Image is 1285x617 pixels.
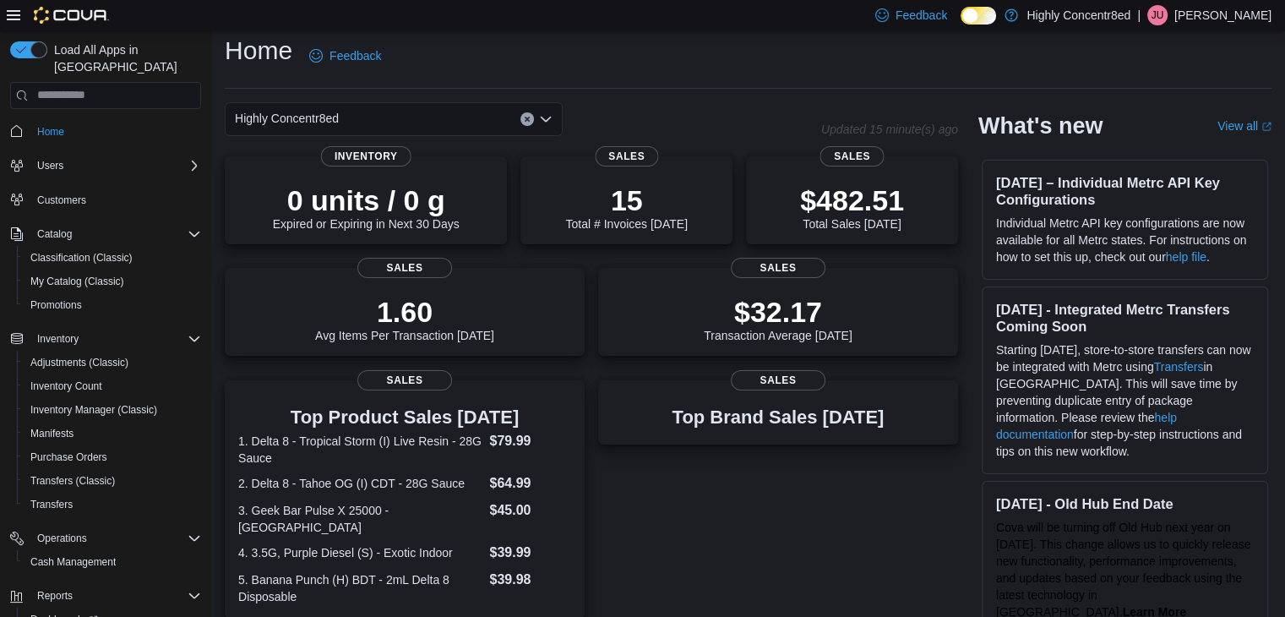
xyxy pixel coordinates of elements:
[565,183,687,231] div: Total # Invoices [DATE]
[821,123,958,136] p: Updated 15 minute(s) ago
[17,493,208,516] button: Transfers
[17,398,208,422] button: Inventory Manager (Classic)
[17,270,208,293] button: My Catalog (Classic)
[30,450,107,464] span: Purchase Orders
[17,246,208,270] button: Classification (Classic)
[30,528,94,549] button: Operations
[24,447,114,467] a: Purchase Orders
[238,571,482,605] dt: 5. Banana Punch (H) BDT - 2mL Delta 8 Disposable
[37,125,64,139] span: Home
[37,159,63,172] span: Users
[302,39,388,73] a: Feedback
[3,188,208,212] button: Customers
[3,154,208,177] button: Users
[24,295,89,315] a: Promotions
[235,108,339,128] span: Highly Concentr8ed
[565,183,687,217] p: 15
[30,329,201,349] span: Inventory
[30,555,116,569] span: Cash Management
[896,7,947,24] span: Feedback
[996,411,1177,441] a: help documentation
[24,376,201,396] span: Inventory Count
[1137,5,1141,25] p: |
[30,298,82,312] span: Promotions
[17,351,208,374] button: Adjustments (Classic)
[1217,119,1271,133] a: View allExternal link
[238,475,482,492] dt: 2. Delta 8 - Tahoe OG (I) CDT - 28G Sauce
[672,407,885,428] h3: Top Brand Sales [DATE]
[24,248,139,268] a: Classification (Classic)
[704,295,852,342] div: Transaction Average [DATE]
[30,275,124,288] span: My Catalog (Classic)
[800,183,904,231] div: Total Sales [DATE]
[357,258,452,278] span: Sales
[489,431,570,451] dd: $79.99
[238,433,482,467] dt: 1. Delta 8 - Tropical Storm (I) Live Resin - 28G Sauce
[489,543,570,563] dd: $39.99
[30,356,128,369] span: Adjustments (Classic)
[37,194,86,207] span: Customers
[30,121,201,142] span: Home
[996,174,1254,208] h3: [DATE] – Individual Metrc API Key Configurations
[24,400,201,420] span: Inventory Manager (Classic)
[1147,5,1168,25] div: Justin Urban
[731,370,825,390] span: Sales
[30,403,157,417] span: Inventory Manager (Classic)
[24,552,201,572] span: Cash Management
[1154,360,1204,374] a: Transfers
[17,422,208,445] button: Manifests
[1261,122,1271,132] svg: External link
[315,295,494,342] div: Avg Items Per Transaction [DATE]
[238,407,571,428] h3: Top Product Sales [DATE]
[315,295,494,329] p: 1.60
[24,447,201,467] span: Purchase Orders
[17,293,208,317] button: Promotions
[3,222,208,246] button: Catalog
[3,527,208,550] button: Operations
[961,7,996,25] input: Dark Mode
[30,189,201,210] span: Customers
[595,146,658,167] span: Sales
[704,295,852,329] p: $32.17
[17,445,208,469] button: Purchase Orders
[30,427,74,440] span: Manifests
[30,224,201,244] span: Catalog
[24,295,201,315] span: Promotions
[24,352,135,373] a: Adjustments (Classic)
[996,341,1254,460] p: Starting [DATE], store-to-store transfers can now be integrated with Metrc using in [GEOGRAPHIC_D...
[24,271,131,292] a: My Catalog (Classic)
[996,301,1254,335] h3: [DATE] - Integrated Metrc Transfers Coming Soon
[30,586,201,606] span: Reports
[30,528,201,549] span: Operations
[24,271,201,292] span: My Catalog (Classic)
[357,370,452,390] span: Sales
[24,376,109,396] a: Inventory Count
[30,156,201,176] span: Users
[489,473,570,494] dd: $64.99
[1026,5,1130,25] p: Highly Concentr8ed
[321,146,411,167] span: Inventory
[30,122,71,142] a: Home
[24,471,201,491] span: Transfers (Classic)
[3,584,208,608] button: Reports
[30,586,79,606] button: Reports
[30,498,73,511] span: Transfers
[329,47,381,64] span: Feedback
[24,471,122,491] a: Transfers (Classic)
[489,500,570,521] dd: $45.00
[30,156,70,176] button: Users
[47,41,201,75] span: Load All Apps in [GEOGRAPHIC_DATA]
[34,7,109,24] img: Cova
[24,423,80,444] a: Manifests
[3,327,208,351] button: Inventory
[37,589,73,603] span: Reports
[238,544,482,561] dt: 4. 3.5G, Purple Diesel (S) - Exotic Indoor
[30,474,115,488] span: Transfers (Classic)
[30,251,133,265] span: Classification (Classic)
[17,374,208,398] button: Inventory Count
[539,112,553,126] button: Open list of options
[520,112,534,126] button: Clear input
[273,183,460,217] p: 0 units / 0 g
[17,550,208,574] button: Cash Management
